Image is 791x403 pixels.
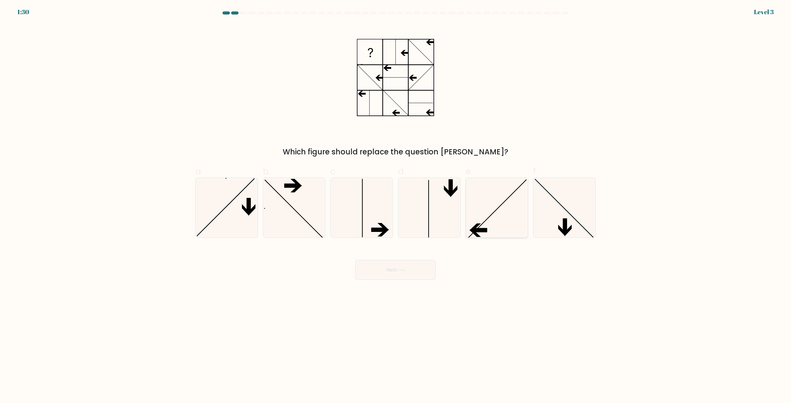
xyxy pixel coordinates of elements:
[466,165,472,177] span: e.
[199,146,592,157] div: Which figure should replace the question [PERSON_NAME]?
[398,165,405,177] span: d.
[355,260,436,280] button: Next
[533,165,537,177] span: f.
[17,7,29,17] div: 1:30
[754,7,774,17] div: Level 3
[330,165,337,177] span: c.
[263,165,270,177] span: b.
[195,165,203,177] span: a.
